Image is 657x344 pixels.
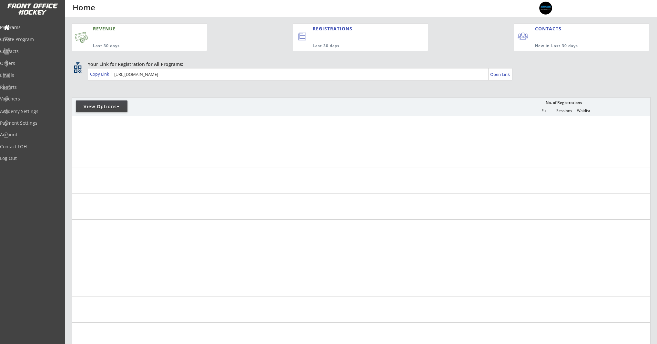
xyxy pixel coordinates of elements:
[574,109,593,113] div: Waitlist
[313,43,401,49] div: Last 30 days
[490,72,510,77] div: Open Link
[76,103,127,110] div: View Options
[93,43,176,49] div: Last 30 days
[535,26,564,32] div: CONTACTS
[544,100,584,105] div: No. of Registrations
[490,70,510,79] a: Open Link
[535,109,554,113] div: Full
[90,71,110,77] div: Copy Link
[554,109,574,113] div: Sessions
[535,43,619,49] div: New in Last 30 days
[93,26,176,32] div: REVENUE
[313,26,398,32] div: REGISTRATIONS
[74,61,81,65] div: qr
[73,64,83,74] button: qr_code
[88,61,631,68] div: Your Link for Registration for All Programs:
